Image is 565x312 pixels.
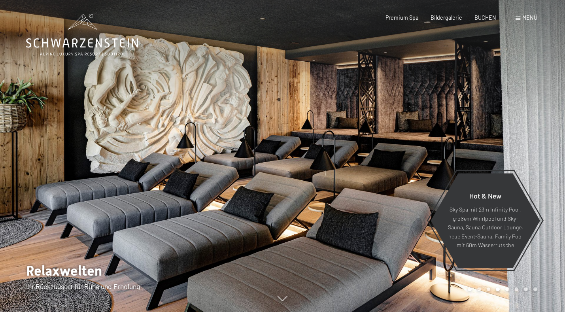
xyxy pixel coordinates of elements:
div: Carousel Page 1 [468,287,472,291]
div: Carousel Page 5 [505,287,509,291]
span: Hot & New [469,191,501,200]
div: Carousel Page 8 [533,287,537,291]
div: Carousel Pagination [465,287,537,291]
span: Menü [522,14,537,21]
a: BUCHEN [474,14,496,21]
a: Premium Spa [385,14,418,21]
div: Carousel Page 4 (Current Slide) [496,287,500,291]
div: Carousel Page 6 [515,287,519,291]
div: Carousel Page 7 [524,287,528,291]
p: Sky Spa mit 23m Infinity Pool, großem Whirlpool und Sky-Sauna, Sauna Outdoor Lounge, neue Event-S... [448,205,523,250]
a: Hot & New Sky Spa mit 23m Infinity Pool, großem Whirlpool und Sky-Sauna, Sauna Outdoor Lounge, ne... [430,173,540,269]
div: Carousel Page 2 [477,287,481,291]
a: Bildergalerie [431,14,462,21]
div: Carousel Page 3 [487,287,491,291]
